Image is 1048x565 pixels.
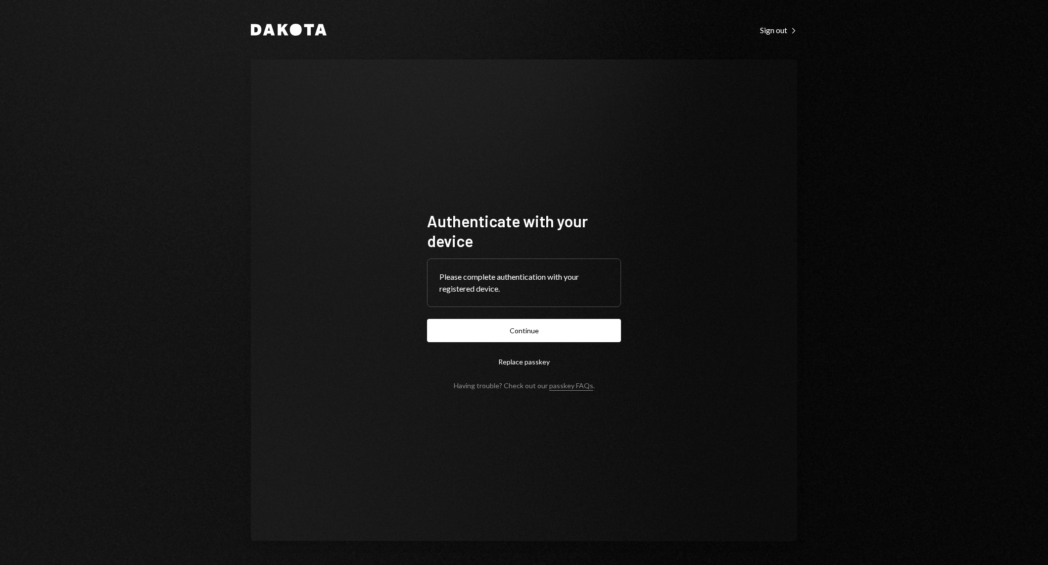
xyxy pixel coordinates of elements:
[427,211,621,251] h1: Authenticate with your device
[427,350,621,373] button: Replace passkey
[427,319,621,342] button: Continue
[439,271,609,295] div: Please complete authentication with your registered device.
[454,381,595,390] div: Having trouble? Check out our .
[760,25,797,35] div: Sign out
[549,381,593,391] a: passkey FAQs
[760,24,797,35] a: Sign out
